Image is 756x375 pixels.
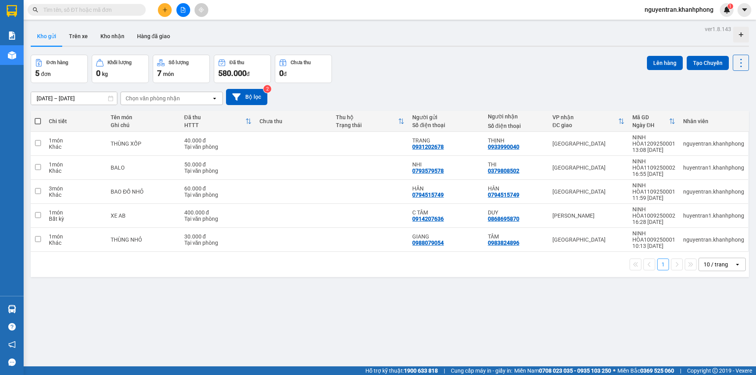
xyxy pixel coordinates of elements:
[683,164,744,171] div: huyentran1.khanhphong
[657,259,669,270] button: 1
[552,212,624,219] div: [PERSON_NAME]
[111,212,176,219] div: XE AB
[184,192,252,198] div: Tại văn phòng
[552,236,624,243] div: [GEOGRAPHIC_DATA]
[66,30,108,36] b: [DOMAIN_NAME]
[131,27,176,46] button: Hàng đã giao
[632,182,675,195] div: NINH HÒA1109250001
[107,60,132,65] div: Khối lượng
[226,89,267,105] button: Bộ lọc
[259,118,328,124] div: Chưa thu
[283,71,287,77] span: đ
[632,122,669,128] div: Ngày ĐH
[412,209,480,216] div: C TÂM
[723,6,730,13] img: icon-new-feature
[412,114,480,120] div: Người gửi
[734,261,741,268] svg: open
[31,92,117,105] input: Select a date range.
[733,27,749,42] div: Tạo kho hàng mới
[10,51,44,88] b: [PERSON_NAME]
[336,122,398,128] div: Trạng thái
[169,60,189,65] div: Số lượng
[184,233,252,240] div: 30.000 đ
[96,68,100,78] span: 0
[195,3,208,17] button: aim
[488,192,519,198] div: 0794515749
[279,68,283,78] span: 0
[102,71,108,77] span: kg
[7,5,17,17] img: logo-vxr
[291,60,311,65] div: Chưa thu
[412,137,480,144] div: TRANG
[176,3,190,17] button: file-add
[184,122,246,128] div: HTTT
[412,233,480,240] div: GIANG
[275,55,332,83] button: Chưa thu0đ
[163,71,174,77] span: món
[412,122,480,128] div: Số điện thoại
[552,164,624,171] div: [GEOGRAPHIC_DATA]
[92,55,149,83] button: Khối lượng0kg
[488,168,519,174] div: 0379808502
[214,55,271,83] button: Đã thu580.000đ
[632,134,675,147] div: NINH HÒA1209250001
[184,137,252,144] div: 40.000 đ
[8,323,16,331] span: question-circle
[126,94,180,102] div: Chọn văn phòng nhận
[31,27,63,46] button: Kho gửi
[412,240,444,246] div: 0988079054
[632,158,675,171] div: NINH HÒA1109250002
[632,206,675,219] div: NINH HÒA1009250002
[617,366,674,375] span: Miền Bắc
[488,113,545,120] div: Người nhận
[680,366,681,375] span: |
[33,7,38,13] span: search
[683,140,744,147] div: nguyentran.khanhphong
[49,233,103,240] div: 1 món
[728,4,733,9] sup: 1
[49,240,103,246] div: Khác
[184,168,252,174] div: Tại văn phòng
[218,68,246,78] span: 580.000
[365,366,438,375] span: Hỗ trợ kỹ thuật:
[412,168,444,174] div: 0793579578
[49,118,103,124] div: Chi tiết
[412,192,444,198] div: 0794515749
[246,71,250,77] span: đ
[488,123,545,129] div: Số điện thoại
[8,51,16,59] img: warehouse-icon
[8,31,16,40] img: solution-icon
[632,147,675,153] div: 13:08 [DATE]
[552,140,624,147] div: [GEOGRAPHIC_DATA]
[35,68,39,78] span: 5
[729,4,732,9] span: 1
[552,114,618,120] div: VP nhận
[488,161,545,168] div: THI
[632,171,675,177] div: 16:55 [DATE]
[704,260,728,268] div: 10 / trang
[552,188,624,195] div: [GEOGRAPHIC_DATA]
[211,95,218,102] svg: open
[184,240,252,246] div: Tại văn phòng
[683,188,744,195] div: nguyentran.khanhphong
[683,212,744,219] div: huyentran1.khanhphong
[111,188,176,195] div: BAO ĐỒ NHỎ
[552,122,618,128] div: ĐC giao
[514,366,611,375] span: Miền Nam
[111,140,176,147] div: THÙNG XỐP
[85,10,104,29] img: logo.jpg
[184,209,252,216] div: 400.000 đ
[43,6,136,14] input: Tìm tên, số ĐT hoặc mã đơn
[632,243,675,249] div: 10:13 [DATE]
[184,114,246,120] div: Đã thu
[632,230,675,243] div: NINH HÒA1009250001
[63,27,94,46] button: Trên xe
[683,118,744,124] div: Nhân viên
[638,5,720,15] span: nguyentran.khanhphong
[412,161,480,168] div: NHI
[10,10,49,49] img: logo.jpg
[683,236,744,243] div: nguyentran.khanhphong
[412,216,444,222] div: 0914207636
[41,71,51,77] span: đơn
[488,144,519,150] div: 0933990040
